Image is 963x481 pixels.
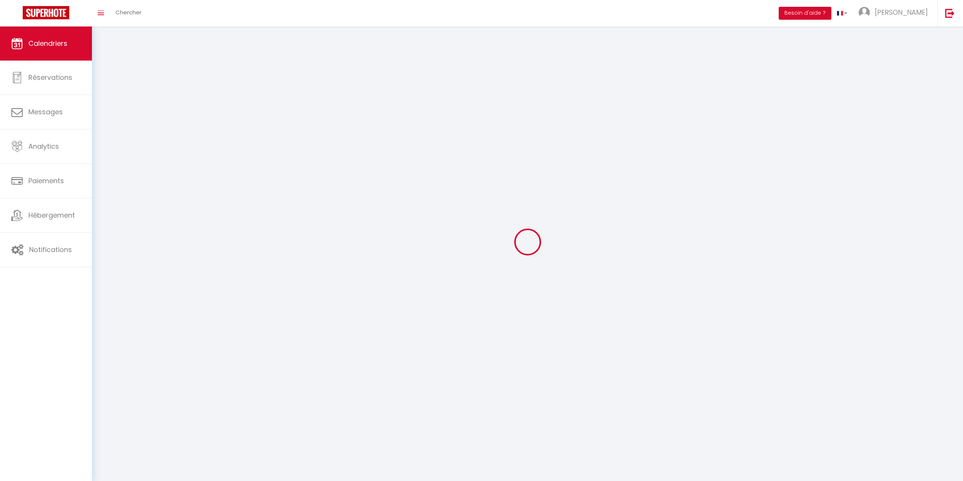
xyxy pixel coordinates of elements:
img: logout [945,8,955,18]
img: ... [859,7,870,18]
span: Calendriers [28,39,67,48]
span: Messages [28,107,63,117]
img: Super Booking [23,6,69,19]
span: Analytics [28,142,59,151]
button: Besoin d'aide ? [779,7,831,20]
span: Hébergement [28,210,75,220]
span: [PERSON_NAME] [875,8,928,17]
span: Réservations [28,73,72,82]
span: Notifications [29,245,72,254]
span: Chercher [115,8,142,16]
span: Paiements [28,176,64,185]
